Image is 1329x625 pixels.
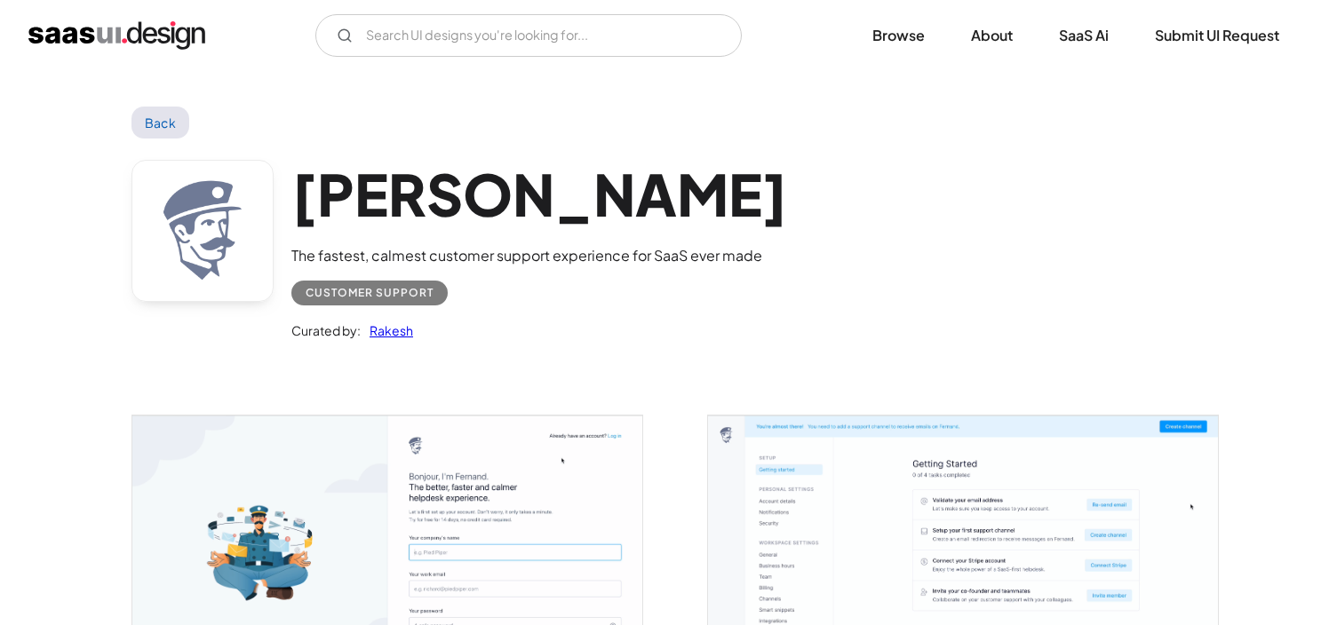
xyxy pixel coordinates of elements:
a: home [28,21,205,50]
a: About [950,16,1034,55]
input: Search UI designs you're looking for... [315,14,742,57]
a: SaaS Ai [1038,16,1130,55]
div: Curated by: [291,320,361,341]
a: Rakesh [361,320,413,341]
h1: [PERSON_NAME] [291,160,788,228]
a: Submit UI Request [1134,16,1301,55]
div: The fastest, calmest customer support experience for SaaS ever made [291,245,788,266]
a: Back [131,107,189,138]
div: Customer Support [306,282,434,304]
form: Email Form [315,14,742,57]
a: Browse [851,16,946,55]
